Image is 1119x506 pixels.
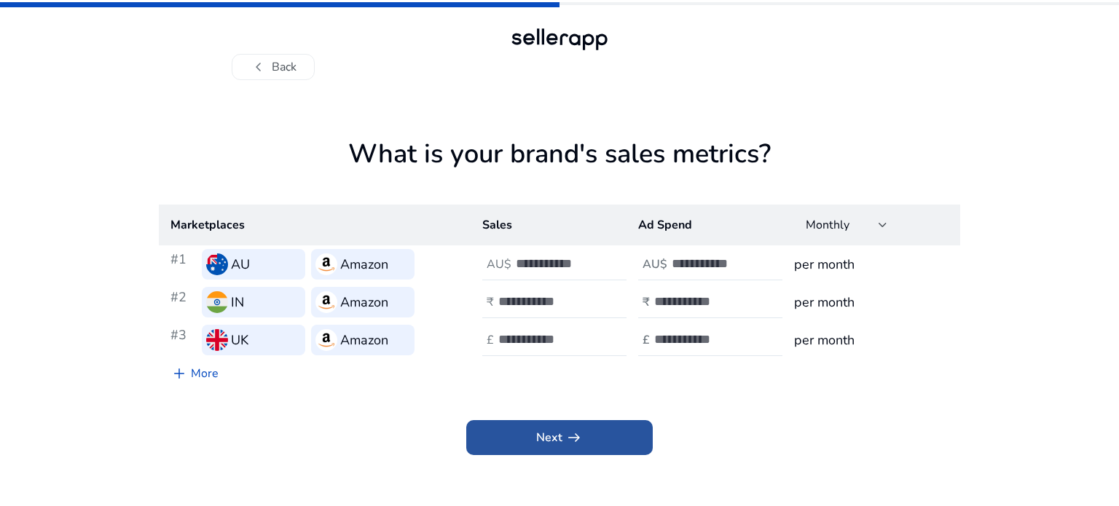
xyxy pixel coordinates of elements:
[232,54,315,80] button: chevron_leftBack
[159,205,471,245] th: Marketplaces
[231,330,248,350] h3: UK
[643,258,667,272] h4: AU$
[794,292,949,312] h3: per month
[340,330,388,350] h3: Amazon
[170,249,196,280] h3: #1
[643,296,650,309] h4: ₹
[487,258,511,272] h4: AU$
[487,333,494,347] h4: £
[806,217,849,233] span: Monthly
[466,420,653,455] button: Nextarrow_right_alt
[340,254,388,274] h3: Amazon
[170,365,188,382] span: add
[340,292,388,312] h3: Amazon
[231,254,250,274] h3: AU
[250,58,267,76] span: chevron_left
[206,291,228,313] img: in.svg
[159,359,230,388] a: More
[536,429,583,446] span: Next
[565,429,583,446] span: arrow_right_alt
[471,205,627,245] th: Sales
[794,330,949,350] h3: per month
[643,333,650,347] h4: £
[170,325,196,355] h3: #3
[206,329,228,351] img: uk.svg
[487,296,494,309] h4: ₹
[231,292,244,312] h3: IN
[170,287,196,317] h3: #2
[627,205,782,245] th: Ad Spend
[794,254,949,274] h3: per month
[206,253,228,275] img: au.svg
[159,138,960,205] h1: What is your brand's sales metrics?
